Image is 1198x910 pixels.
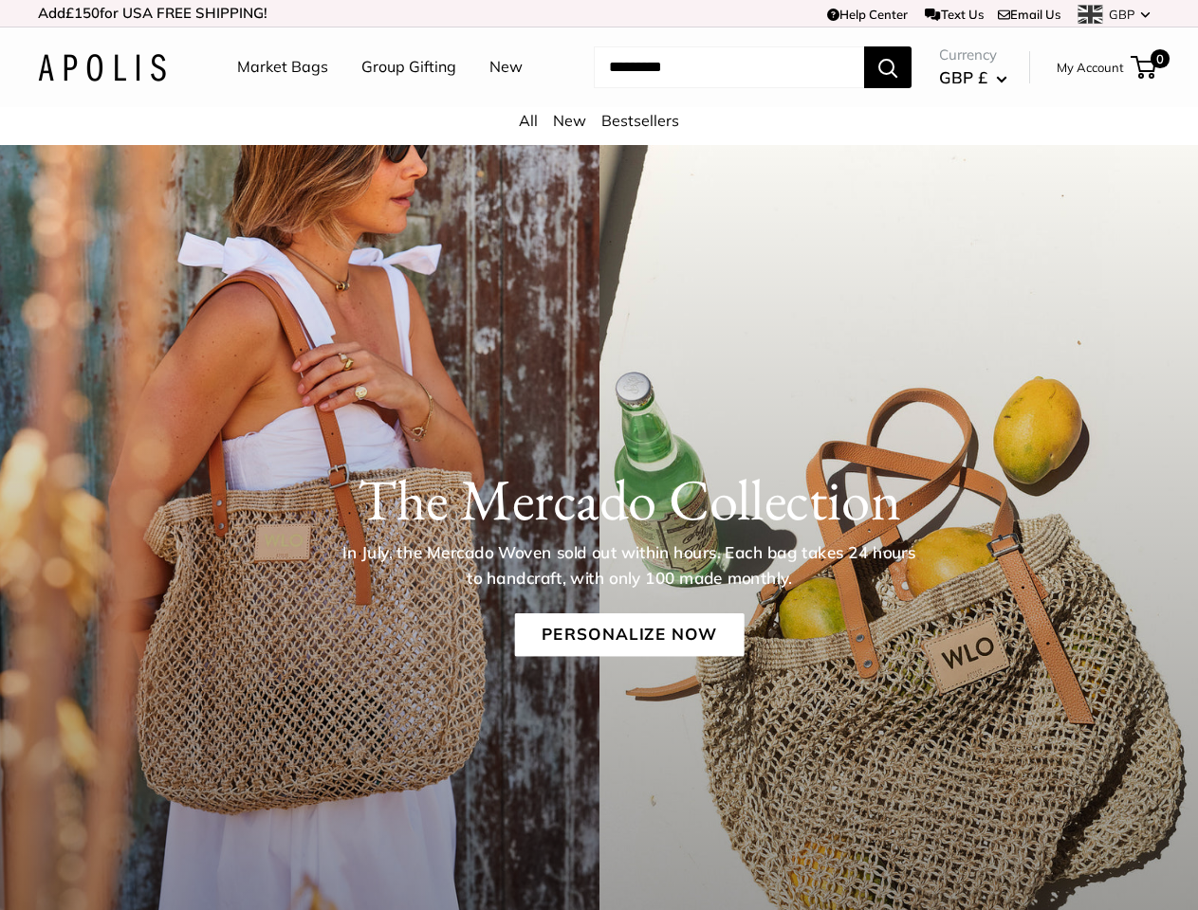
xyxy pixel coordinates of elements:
span: £150 [65,4,100,22]
input: Search... [594,46,864,88]
img: Apolis [38,54,166,82]
span: GBP £ [939,67,987,87]
a: All [519,111,538,130]
a: Personalize Now [514,613,744,657]
span: 0 [1151,49,1170,68]
a: My Account [1057,56,1124,79]
a: Group Gifting [361,53,456,82]
p: In July, the Mercado Woven sold out within hours. Each bag takes 24 hours to handcraft, with only... [336,540,922,591]
span: Currency [939,42,1007,68]
a: Bestsellers [601,111,679,130]
button: GBP £ [939,63,1007,93]
a: Email Us [998,7,1060,22]
h1: The Mercado Collection [96,465,1162,534]
a: Text Us [925,7,983,22]
a: 0 [1133,56,1156,79]
a: Help Center [827,7,908,22]
a: Market Bags [237,53,328,82]
span: GBP [1109,7,1134,22]
a: New [489,53,523,82]
button: Search [864,46,912,88]
a: New [553,111,586,130]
